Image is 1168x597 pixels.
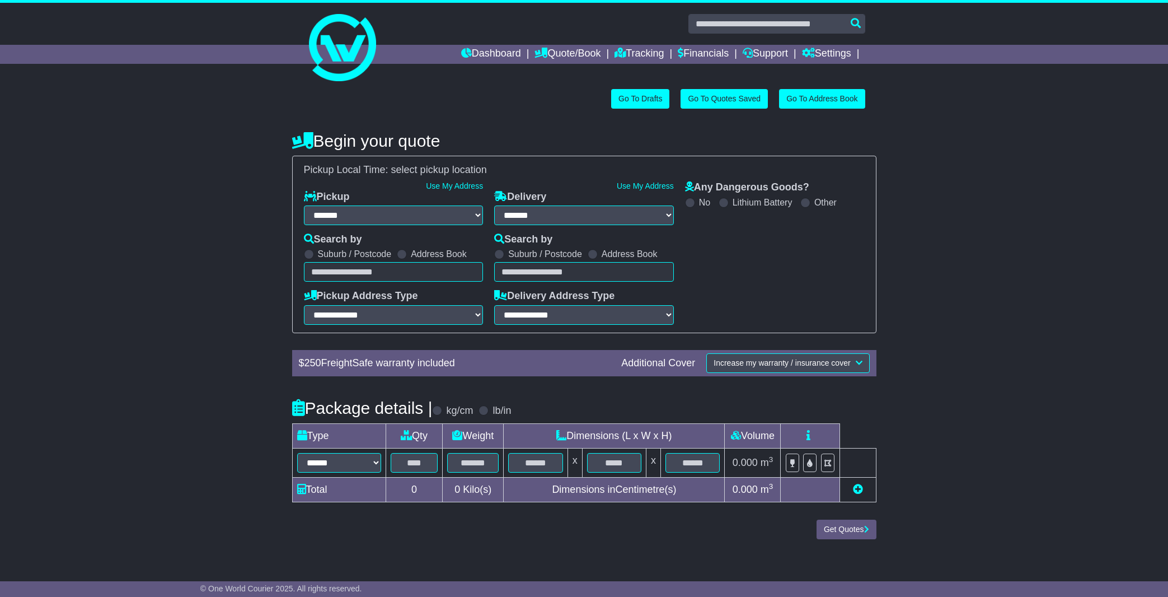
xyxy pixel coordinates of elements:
sup: 3 [769,455,773,464]
td: Type [292,423,386,448]
td: 0 [386,478,443,502]
h4: Begin your quote [292,132,876,150]
div: $ FreightSafe warranty included [293,357,616,370]
span: 250 [304,357,321,369]
label: Pickup [304,191,350,203]
div: Additional Cover [616,357,701,370]
td: Weight [443,423,504,448]
span: 0.000 [733,457,758,468]
td: Kilo(s) [443,478,504,502]
a: Go To Address Book [779,89,865,109]
td: Dimensions (L x W x H) [504,423,725,448]
span: m [761,484,773,495]
td: Dimensions in Centimetre(s) [504,478,725,502]
td: Total [292,478,386,502]
span: select pickup location [391,164,487,175]
label: Other [814,197,837,208]
label: Address Book [602,249,658,259]
span: m [761,457,773,468]
button: Increase my warranty / insurance cover [706,353,869,373]
td: Qty [386,423,443,448]
label: Pickup Address Type [304,290,418,302]
span: © One World Courier 2025. All rights reserved. [200,584,362,593]
span: Increase my warranty / insurance cover [714,358,850,367]
a: Financials [678,45,729,64]
button: Get Quotes [817,520,876,539]
label: Address Book [411,249,467,259]
a: Settings [802,45,851,64]
span: 0 [454,484,460,495]
a: Quote/Book [534,45,601,64]
td: x [567,448,582,477]
a: Go To Quotes Saved [681,89,768,109]
td: Volume [725,423,781,448]
label: Delivery Address Type [494,290,615,302]
label: Delivery [494,191,546,203]
label: kg/cm [446,405,473,417]
td: x [646,448,661,477]
a: Dashboard [461,45,521,64]
label: Suburb / Postcode [508,249,582,259]
a: Use My Address [426,181,483,190]
a: Support [743,45,788,64]
label: Any Dangerous Goods? [685,181,809,194]
label: No [699,197,710,208]
label: Search by [494,234,552,246]
div: Pickup Local Time: [298,164,870,176]
a: Tracking [615,45,664,64]
span: 0.000 [733,484,758,495]
label: Search by [304,234,362,246]
a: Use My Address [617,181,674,190]
h4: Package details | [292,399,433,417]
label: Suburb / Postcode [318,249,392,259]
label: Lithium Battery [733,197,792,208]
a: Go To Drafts [611,89,669,109]
a: Add new item [853,484,863,495]
sup: 3 [769,482,773,491]
label: lb/in [492,405,511,417]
